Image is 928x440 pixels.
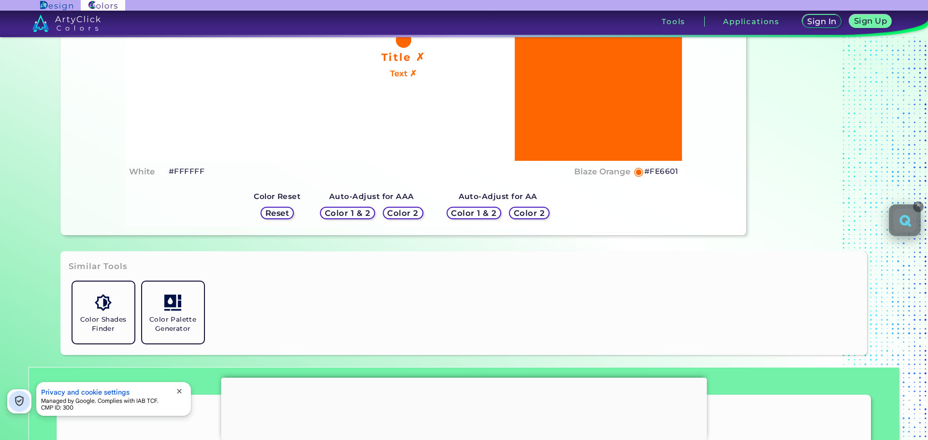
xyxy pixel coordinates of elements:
img: icon_col_pal_col.svg [164,294,181,311]
a: Color Palette Generator [138,278,208,347]
a: Sign Up [852,15,890,28]
h4: Blaze Orange [574,165,630,179]
h5: Color 2 [389,210,417,217]
h3: Similar Tools [69,261,128,272]
strong: Auto-Adjust for AA [459,192,537,201]
h5: Color 1 & 2 [453,210,494,217]
a: Color Shades Finder [69,278,138,347]
h5: ◉ [634,166,644,177]
h5: Color 1 & 2 [327,210,368,217]
h2: ArtyClick "Contrast Color Finder" [196,412,732,425]
h5: Color Shades Finder [76,315,130,333]
h5: Reset [266,210,288,217]
img: logo_artyclick_colors_white.svg [32,14,101,32]
h3: Tools [662,18,685,25]
strong: Color Reset [254,192,301,201]
h5: #FFFFFF [169,165,204,178]
h5: ◉ [158,166,169,177]
strong: Auto-Adjust for AAA [329,192,414,201]
h4: Text ✗ [390,67,417,81]
h5: Color Palette Generator [146,315,200,333]
img: ArtyClick Design logo [40,1,72,10]
h5: Color 2 [515,210,543,217]
h5: Sign In [809,18,835,25]
h4: White [129,165,155,179]
img: icon_color_shades.svg [95,294,112,311]
h3: Applications [723,18,780,25]
h5: Sign Up [855,17,885,25]
a: Sign In [804,15,840,28]
iframe: Advertisement [221,378,707,438]
h5: #FE6601 [644,165,678,178]
h1: Title ✗ [381,50,426,64]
